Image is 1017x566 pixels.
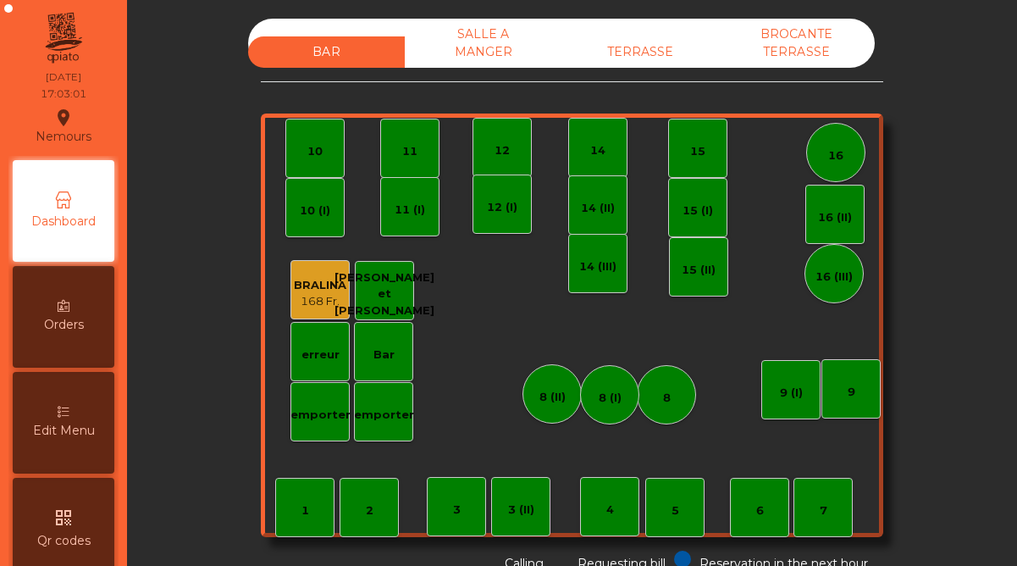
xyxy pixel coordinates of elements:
[682,262,716,279] div: 15 (II)
[495,142,510,159] div: 12
[248,36,405,68] div: BAR
[373,347,395,363] div: Bar
[683,203,713,219] div: 15 (I)
[44,316,84,334] span: Orders
[815,269,853,286] div: 16 (III)
[42,8,84,68] img: qpiato
[780,385,803,402] div: 9 (I)
[581,200,615,217] div: 14 (II)
[848,384,855,401] div: 9
[307,143,323,160] div: 10
[508,502,534,519] div: 3 (II)
[663,390,671,407] div: 8
[828,147,843,164] div: 16
[690,143,705,160] div: 15
[402,143,417,160] div: 11
[36,105,91,147] div: Nemours
[453,502,461,519] div: 3
[487,199,517,216] div: 12 (I)
[37,532,91,550] span: Qr codes
[294,277,346,294] div: BRALINA
[33,422,95,440] span: Edit Menu
[46,69,81,85] div: [DATE]
[561,36,718,68] div: TERRASSE
[405,19,561,68] div: SALLE A MANGER
[294,293,346,310] div: 168 Fr.
[820,502,827,519] div: 7
[301,502,309,519] div: 1
[579,258,616,275] div: 14 (III)
[672,502,679,519] div: 5
[599,390,622,407] div: 8 (I)
[718,19,875,68] div: BROCANTE TERRASSE
[354,407,414,424] div: emporter
[290,407,351,424] div: emporter
[334,269,434,319] div: [PERSON_NAME] et [PERSON_NAME]
[395,202,425,219] div: 11 (I)
[53,108,74,128] i: location_on
[53,508,74,528] i: qr_code
[590,142,605,159] div: 14
[756,502,764,519] div: 6
[606,502,614,519] div: 4
[31,213,96,230] span: Dashboard
[41,86,86,102] div: 17:03:01
[818,209,852,226] div: 16 (II)
[539,389,566,406] div: 8 (II)
[366,502,373,519] div: 2
[301,347,340,363] div: erreur
[300,203,330,219] div: 10 (I)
